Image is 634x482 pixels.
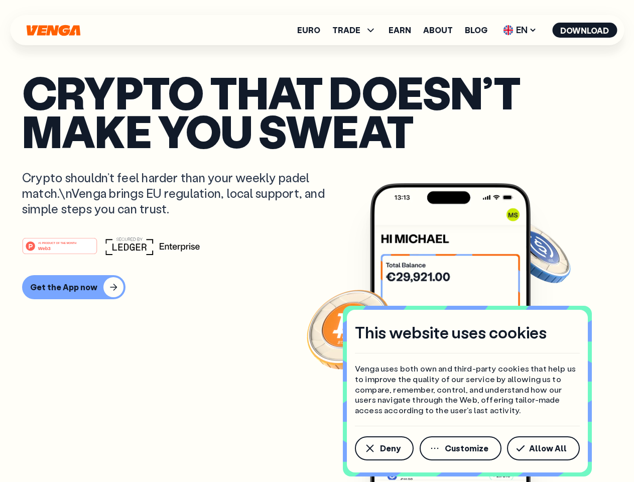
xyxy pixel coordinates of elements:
h4: This website uses cookies [355,322,547,343]
a: About [423,26,453,34]
img: Bitcoin [305,284,395,374]
img: flag-uk [503,25,513,35]
span: Allow All [529,444,567,452]
span: EN [499,22,540,38]
a: Earn [389,26,411,34]
a: #1 PRODUCT OF THE MONTHWeb3 [22,244,97,257]
a: Blog [465,26,487,34]
button: Get the App now [22,275,125,299]
svg: Home [25,25,81,36]
span: TRADE [332,24,376,36]
div: Get the App now [30,282,97,292]
p: Crypto shouldn’t feel harder than your weekly padel match.\nVenga brings EU regulation, local sup... [22,170,339,217]
span: TRADE [332,26,360,34]
p: Crypto that doesn’t make you sweat [22,73,612,150]
img: USDC coin [500,216,573,288]
tspan: Web3 [38,245,51,251]
span: Customize [445,444,488,452]
a: Get the App now [22,275,612,299]
button: Allow All [507,436,580,460]
a: Euro [297,26,320,34]
p: Venga uses both own and third-party cookies that help us to improve the quality of our service by... [355,364,580,416]
button: Download [552,23,617,38]
button: Deny [355,436,414,460]
span: Deny [380,444,401,452]
tspan: #1 PRODUCT OF THE MONTH [38,241,76,244]
button: Customize [420,436,501,460]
